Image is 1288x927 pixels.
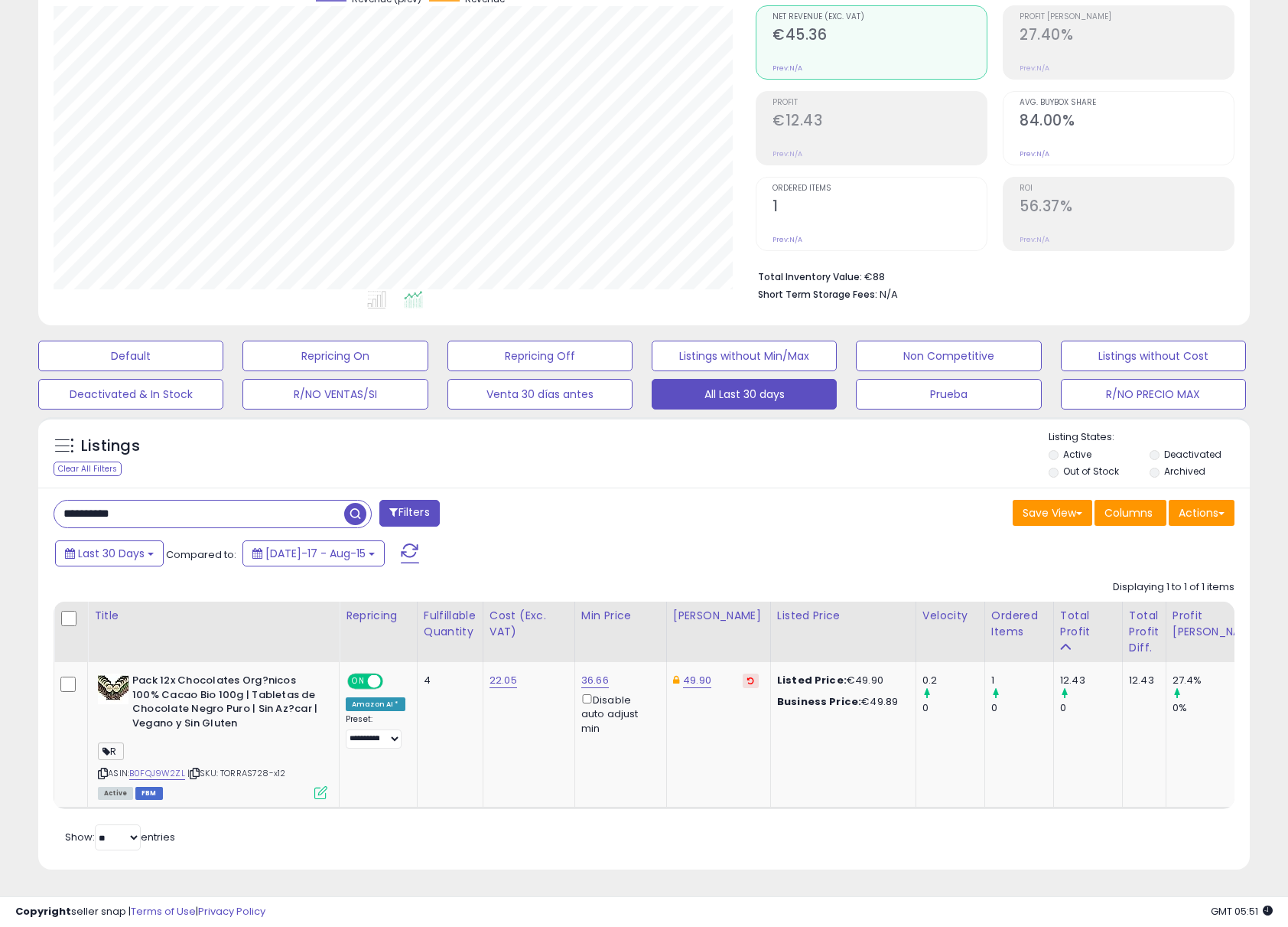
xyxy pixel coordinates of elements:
[1060,701,1122,715] div: 0
[856,341,1041,371] button: Non Competitive
[346,697,405,711] div: Amazon AI *
[1129,608,1160,656] div: Total Profit Diff.
[758,288,877,301] b: Short Term Storage Fees:
[1173,608,1264,640] div: Profit [PERSON_NAME]
[1020,112,1234,132] h2: 84.00%
[242,379,428,410] button: R/NO VENTAS/SI
[55,540,164,566] button: Last 30 Days
[772,184,987,193] span: Ordered Items
[15,905,265,919] div: seller snap | |
[490,608,568,640] div: Cost (Exc. VAT)
[1061,341,1246,371] button: Listings without Cost
[81,436,140,457] h5: Listings
[581,608,660,624] div: Min Price
[1013,500,1092,526] button: Save View
[777,695,904,709] div: €49.89
[198,904,265,919] a: Privacy Policy
[1020,64,1049,73] small: Prev: N/A
[1049,430,1250,445] p: Listing States:
[758,270,862,283] b: Total Inventory Value:
[1173,701,1270,715] div: 0%
[187,767,285,779] span: | SKU: TORRAS728-x12
[265,546,366,561] span: [DATE]-17 - Aug-15
[777,674,904,687] div: €49.90
[129,767,185,780] a: B0FQJ9W2ZL
[922,701,984,715] div: 0
[581,673,609,688] a: 36.66
[242,540,385,566] button: [DATE]-17 - Aug-15
[1113,580,1234,595] div: Displaying 1 to 1 of 1 items
[1063,448,1091,461] label: Active
[346,608,411,624] div: Repricing
[581,691,655,736] div: Disable auto adjust min
[777,694,861,709] b: Business Price:
[1060,674,1122,687] div: 12.43
[1169,500,1234,526] button: Actions
[922,608,978,624] div: Velocity
[166,547,236,562] span: Compared to:
[447,379,633,410] button: Venta 30 días antes
[38,379,223,410] button: Deactivated & In Stock
[1061,379,1246,410] button: R/NO PRECIO MAX
[98,787,133,800] span: All listings currently available for purchase on Amazon
[135,787,163,800] span: FBM
[1164,448,1221,461] label: Deactivated
[132,674,318,734] b: Pack 12x Chocolates Org?nicos 100% Cacao Bio 100g | Tabletas de Chocolate Negro Puro | Sin Az?car...
[880,287,898,302] span: N/A
[772,26,987,47] h2: €45.36
[94,608,333,624] div: Title
[772,197,987,218] h2: 1
[991,701,1053,715] div: 0
[379,500,439,527] button: Filters
[131,904,196,919] a: Terms of Use
[1020,149,1049,158] small: Prev: N/A
[98,674,327,798] div: ASIN:
[652,341,837,371] button: Listings without Min/Max
[673,608,764,624] div: [PERSON_NAME]
[65,830,175,844] span: Show: entries
[38,341,223,371] button: Default
[1020,13,1234,21] span: Profit [PERSON_NAME]
[772,149,802,158] small: Prev: N/A
[772,13,987,21] span: Net Revenue (Exc. VAT)
[349,675,368,688] span: ON
[15,904,71,919] strong: Copyright
[381,675,405,688] span: OFF
[991,674,1053,687] div: 1
[54,462,122,476] div: Clear All Filters
[772,112,987,132] h2: €12.43
[856,379,1041,410] button: Prueba
[772,99,987,107] span: Profit
[777,608,909,624] div: Listed Price
[1104,505,1153,521] span: Columns
[758,266,1223,285] li: €88
[772,64,802,73] small: Prev: N/A
[490,673,517,688] a: 22.05
[424,608,476,640] div: Fulfillable Quantity
[991,608,1047,640] div: Ordered Items
[1173,674,1270,687] div: 27.4%
[1164,465,1205,478] label: Archived
[772,235,802,244] small: Prev: N/A
[346,714,405,749] div: Preset:
[922,674,984,687] div: 0.2
[1020,197,1234,218] h2: 56.37%
[777,673,847,687] b: Listed Price:
[652,379,837,410] button: All Last 30 days
[1060,608,1116,640] div: Total Profit
[78,546,145,561] span: Last 30 Days
[1063,465,1119,478] label: Out of Stock
[98,743,124,760] span: R
[447,341,633,371] button: Repricing Off
[1211,904,1273,919] span: 2025-09-15 05:51 GMT
[683,673,711,688] a: 49.90
[1020,99,1234,107] span: Avg. Buybox Share
[424,674,471,687] div: 4
[1094,500,1166,526] button: Columns
[1020,184,1234,193] span: ROI
[1020,26,1234,47] h2: 27.40%
[242,341,428,371] button: Repricing On
[1020,235,1049,244] small: Prev: N/A
[98,674,128,704] img: 61CnI62DGIL._SL40_.jpg
[1129,674,1154,687] div: 12.43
